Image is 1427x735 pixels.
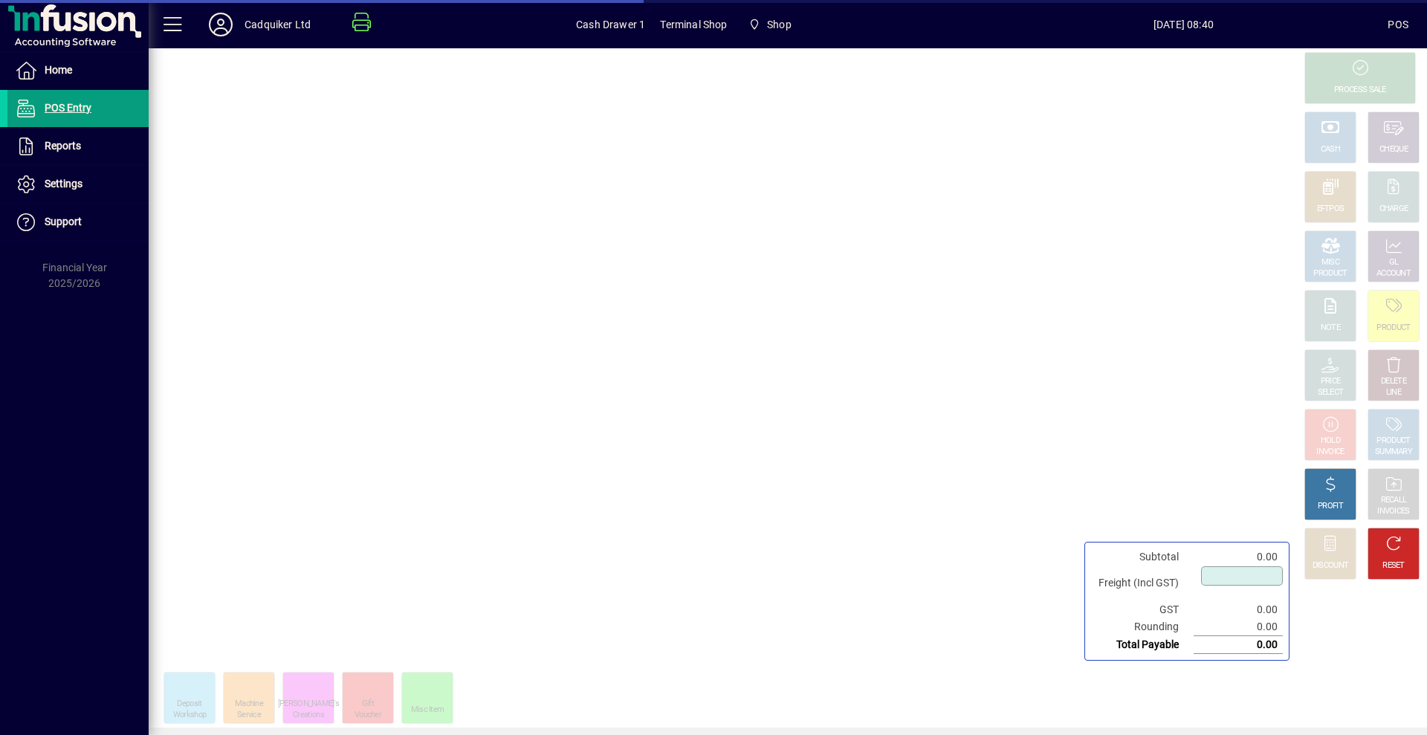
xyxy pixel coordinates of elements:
[293,710,324,721] div: Creations
[1321,436,1340,447] div: HOLD
[1313,560,1348,572] div: DISCOUNT
[979,13,1388,36] span: [DATE] 08:40
[235,699,263,710] div: Machine
[1194,618,1283,636] td: 0.00
[45,102,91,114] span: POS Entry
[1381,376,1406,387] div: DELETE
[45,178,82,190] span: Settings
[1388,13,1408,36] div: POS
[1334,85,1386,96] div: PROCESS SALE
[245,13,311,36] div: Cadquiker Ltd
[278,699,340,710] div: [PERSON_NAME]'s
[742,11,797,38] span: Shop
[411,705,444,716] div: Misc Item
[1321,323,1340,334] div: NOTE
[1321,376,1341,387] div: PRICE
[1386,387,1401,398] div: LINE
[1382,560,1405,572] div: RESET
[7,52,149,89] a: Home
[45,140,81,152] span: Reports
[1091,636,1194,654] td: Total Payable
[1091,601,1194,618] td: GST
[362,699,374,710] div: Gift
[1091,548,1194,566] td: Subtotal
[1317,204,1345,215] div: EFTPOS
[45,216,82,227] span: Support
[1316,447,1344,458] div: INVOICE
[1321,257,1339,268] div: MISC
[1379,144,1408,155] div: CHEQUE
[660,13,727,36] span: Terminal Shop
[1376,436,1410,447] div: PRODUCT
[237,710,261,721] div: Service
[1194,601,1283,618] td: 0.00
[1318,387,1344,398] div: SELECT
[1321,144,1340,155] div: CASH
[1375,447,1412,458] div: SUMMARY
[1091,566,1194,601] td: Freight (Incl GST)
[197,11,245,38] button: Profile
[173,710,206,721] div: Workshop
[1381,495,1407,506] div: RECALL
[177,699,201,710] div: Deposit
[1091,618,1194,636] td: Rounding
[7,166,149,203] a: Settings
[1376,323,1410,334] div: PRODUCT
[355,710,381,721] div: Voucher
[7,204,149,241] a: Support
[767,13,792,36] span: Shop
[1194,636,1283,654] td: 0.00
[45,64,72,76] span: Home
[1376,268,1411,279] div: ACCOUNT
[576,13,645,36] span: Cash Drawer 1
[1379,204,1408,215] div: CHARGE
[1377,506,1409,517] div: INVOICES
[1194,548,1283,566] td: 0.00
[1318,501,1343,512] div: PROFIT
[1389,257,1399,268] div: GL
[1313,268,1347,279] div: PRODUCT
[7,128,149,165] a: Reports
